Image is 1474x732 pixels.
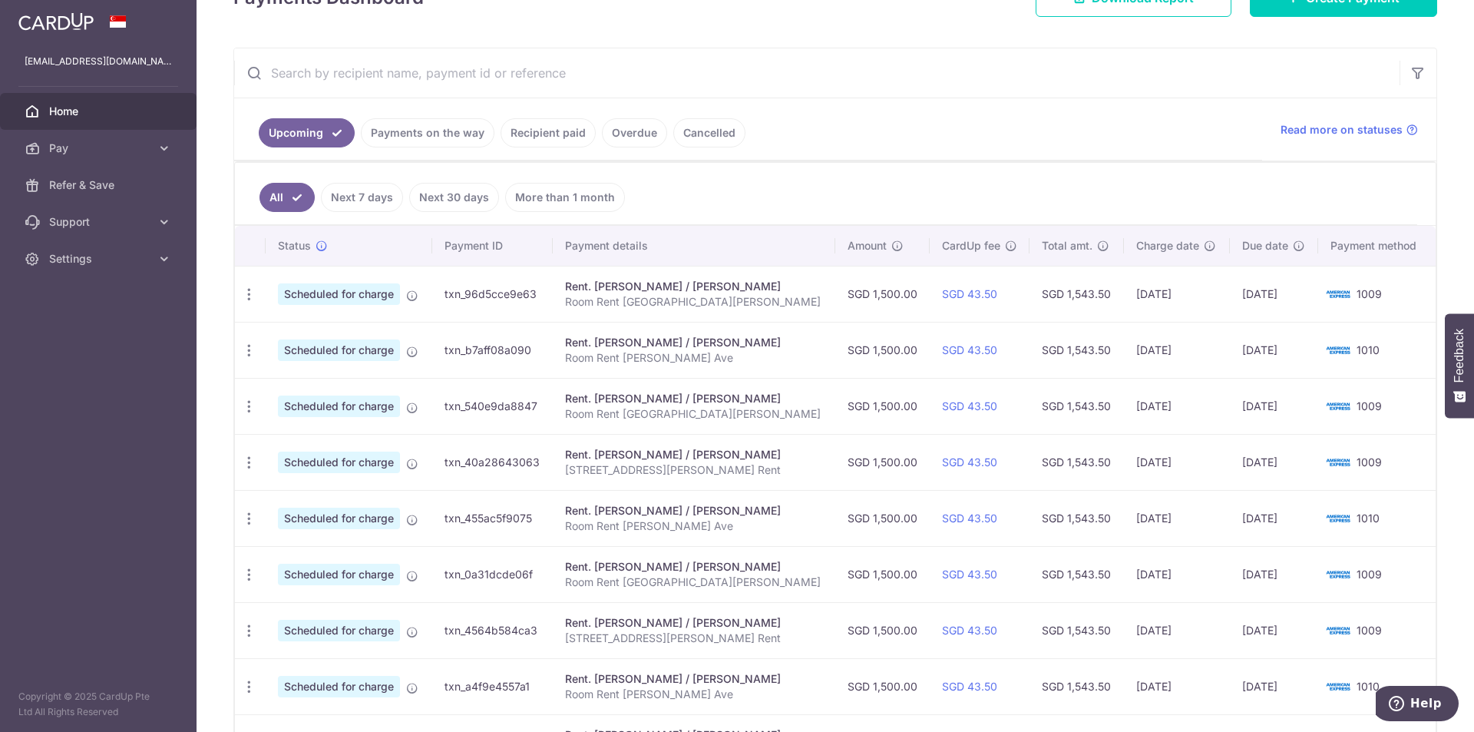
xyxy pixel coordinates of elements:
[942,512,997,525] a: SGD 43.50
[1029,546,1124,602] td: SGD 1,543.50
[1230,378,1318,434] td: [DATE]
[1029,434,1124,490] td: SGD 1,543.50
[49,251,150,267] span: Settings
[835,490,930,546] td: SGD 1,500.00
[234,48,1400,98] input: Search by recipient name, payment id or reference
[1136,238,1199,253] span: Charge date
[1453,329,1466,383] span: Feedback
[565,559,823,575] div: Rent. [PERSON_NAME] / [PERSON_NAME]
[1029,378,1124,434] td: SGD 1,543.50
[565,335,823,350] div: Rent. [PERSON_NAME] / [PERSON_NAME]
[835,378,930,434] td: SGD 1,500.00
[432,378,553,434] td: txn_540e9da8847
[942,287,997,300] a: SGD 43.50
[278,340,400,361] span: Scheduled for charge
[49,214,150,230] span: Support
[259,118,355,147] a: Upcoming
[835,266,930,322] td: SGD 1,500.00
[1323,621,1353,640] img: Bank Card
[278,452,400,473] span: Scheduled for charge
[25,54,172,69] p: [EMAIL_ADDRESS][DOMAIN_NAME]
[1323,565,1353,584] img: Bank Card
[1230,266,1318,322] td: [DATE]
[259,183,315,212] a: All
[1357,399,1382,412] span: 1009
[278,396,400,417] span: Scheduled for charge
[501,118,596,147] a: Recipient paid
[565,294,823,310] p: Room Rent [GEOGRAPHIC_DATA][PERSON_NAME]
[1318,226,1436,266] th: Payment method
[942,568,997,581] a: SGD 43.50
[565,406,823,422] p: Room Rent [GEOGRAPHIC_DATA][PERSON_NAME]
[1230,658,1318,714] td: [DATE]
[565,687,823,702] p: Room Rent [PERSON_NAME] Ave
[432,490,553,546] td: txn_455ac5f9075
[1124,434,1229,490] td: [DATE]
[1357,287,1382,300] span: 1009
[49,104,150,119] span: Home
[432,434,553,490] td: txn_40a28643063
[1124,658,1229,714] td: [DATE]
[835,658,930,714] td: SGD 1,500.00
[1357,624,1382,637] span: 1009
[1357,343,1380,356] span: 1010
[361,118,494,147] a: Payments on the way
[835,546,930,602] td: SGD 1,500.00
[1376,686,1459,724] iframe: Opens a widget where you can find more information
[942,238,1000,253] span: CardUp fee
[1242,238,1288,253] span: Due date
[835,434,930,490] td: SGD 1,500.00
[409,183,499,212] a: Next 30 days
[553,226,835,266] th: Payment details
[1357,512,1380,525] span: 1010
[565,518,823,534] p: Room Rent [PERSON_NAME] Ave
[942,399,997,412] a: SGD 43.50
[673,118,745,147] a: Cancelled
[432,602,553,658] td: txn_4564b584ca3
[1357,680,1380,693] span: 1010
[1230,602,1318,658] td: [DATE]
[432,322,553,378] td: txn_b7aff08a090
[1230,546,1318,602] td: [DATE]
[1124,322,1229,378] td: [DATE]
[1029,490,1124,546] td: SGD 1,543.50
[1124,602,1229,658] td: [DATE]
[565,503,823,518] div: Rent. [PERSON_NAME] / [PERSON_NAME]
[1323,341,1353,359] img: Bank Card
[1445,313,1474,418] button: Feedback - Show survey
[1357,455,1382,469] span: 1009
[1281,122,1418,137] a: Read more on statuses
[565,350,823,366] p: Room Rent [PERSON_NAME] Ave
[18,12,94,31] img: CardUp
[565,447,823,462] div: Rent. [PERSON_NAME] / [PERSON_NAME]
[565,575,823,590] p: Room Rent [GEOGRAPHIC_DATA][PERSON_NAME]
[278,283,400,305] span: Scheduled for charge
[1029,266,1124,322] td: SGD 1,543.50
[1230,322,1318,378] td: [DATE]
[1230,434,1318,490] td: [DATE]
[1323,677,1353,696] img: Bank Card
[1323,509,1353,528] img: Bank Card
[1281,122,1403,137] span: Read more on statuses
[278,620,400,641] span: Scheduled for charge
[1323,453,1353,472] img: Bank Card
[1357,568,1382,581] span: 1009
[602,118,667,147] a: Overdue
[49,141,150,156] span: Pay
[565,462,823,478] p: [STREET_ADDRESS][PERSON_NAME] Rent
[565,279,823,294] div: Rent. [PERSON_NAME] / [PERSON_NAME]
[1124,546,1229,602] td: [DATE]
[1230,490,1318,546] td: [DATE]
[942,624,997,637] a: SGD 43.50
[942,680,997,693] a: SGD 43.50
[848,238,887,253] span: Amount
[505,183,625,212] a: More than 1 month
[565,391,823,406] div: Rent. [PERSON_NAME] / [PERSON_NAME]
[1124,378,1229,434] td: [DATE]
[432,266,553,322] td: txn_96d5cce9e63
[1124,490,1229,546] td: [DATE]
[321,183,403,212] a: Next 7 days
[565,671,823,687] div: Rent. [PERSON_NAME] / [PERSON_NAME]
[1029,658,1124,714] td: SGD 1,543.50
